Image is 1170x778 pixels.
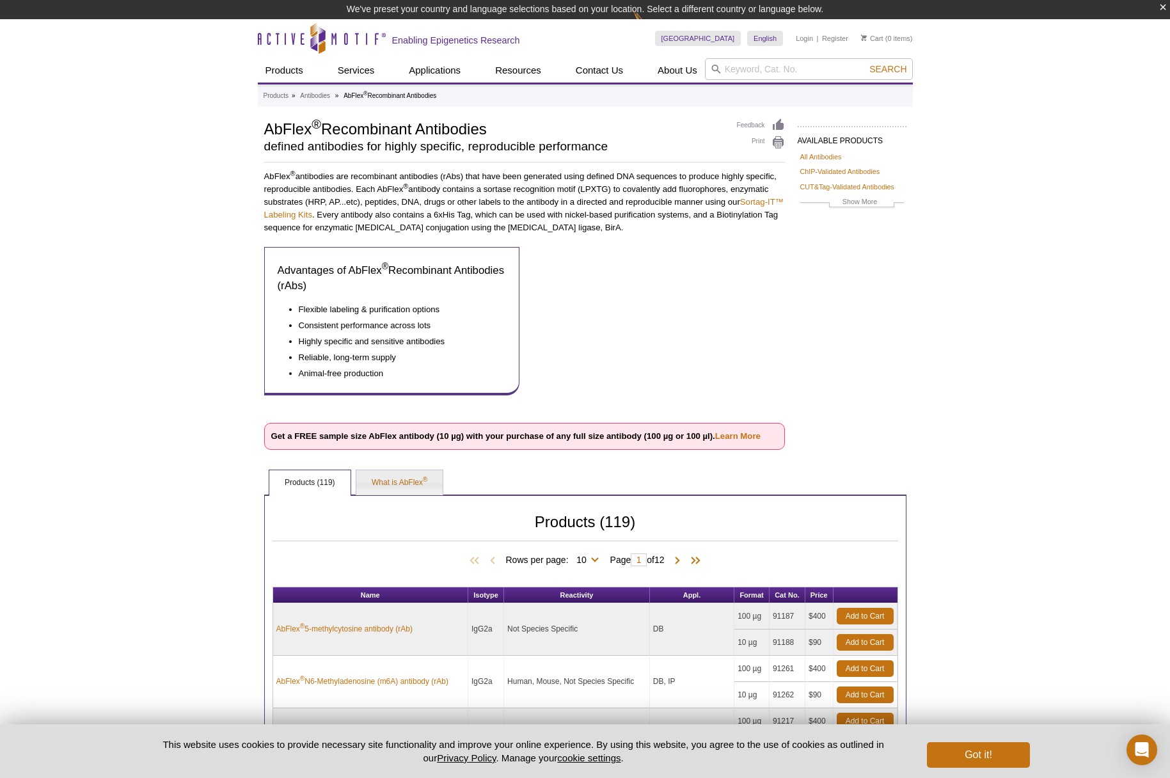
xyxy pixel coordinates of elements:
[800,181,894,193] a: CUT&Tag-Validated Antibodies
[604,553,671,566] span: Page of
[837,713,894,729] a: Add to Cart
[276,676,449,687] a: AbFlex®N6-Methyladenosine (m6A) antibody (rAb)
[715,431,761,441] a: Learn More
[299,332,494,348] li: Highly specific and sensitive antibodies
[568,58,631,83] a: Contact Us
[330,58,383,83] a: Services
[264,170,785,234] p: AbFlex antibodies are recombinant antibodies (rAbs) that have been generated using defined DNA se...
[734,682,770,708] td: 10 µg
[292,92,296,99] li: »
[269,470,351,496] a: Products (119)
[805,587,834,603] th: Price
[671,555,684,568] span: Next Page
[837,660,894,677] a: Add to Cart
[861,35,867,41] img: Your Cart
[805,656,834,682] td: $400
[805,630,834,656] td: $90
[278,263,507,294] h3: Advantages of AbFlex Recombinant Antibodies (rAbs)
[800,166,880,177] a: ChIP-Validated Antibodies
[273,516,898,541] h2: Products (119)
[734,656,770,682] td: 100 µg
[655,31,741,46] a: [GEOGRAPHIC_DATA]
[654,555,665,565] span: 12
[1127,734,1157,765] div: Open Intercom Messenger
[650,656,734,708] td: DB, IP
[504,708,650,761] td: Human
[734,708,770,734] td: 100 µg
[403,182,408,190] sup: ®
[837,687,894,703] a: Add to Cart
[734,630,770,656] td: 10 µg
[344,92,436,99] li: AbFlex Recombinant Antibodies
[770,682,805,708] td: 91262
[299,348,494,364] li: Reliable, long-term supply
[363,90,367,97] sup: ®
[650,587,734,603] th: Appl.
[273,587,469,603] th: Name
[633,10,667,40] img: Change Here
[705,58,913,80] input: Keyword, Cat. No.
[300,675,304,682] sup: ®
[299,303,494,316] li: Flexible labeling & purification options
[770,630,805,656] td: 91188
[290,170,296,177] sup: ®
[800,151,842,163] a: All Antibodies
[805,603,834,630] td: $400
[264,141,724,152] h2: defined antibodies for highly specific, reproducible performance
[423,476,427,483] sup: ®
[770,587,805,603] th: Cat No.
[468,708,504,761] td: IgG2a
[504,587,650,603] th: Reactivity
[770,603,805,630] td: 91187
[869,64,906,74] span: Search
[300,623,304,630] sup: ®
[734,587,770,603] th: Format
[335,92,339,99] li: »
[684,555,703,568] span: Last Page
[927,742,1029,768] button: Got it!
[805,708,834,734] td: $400
[650,603,734,656] td: DB
[861,34,883,43] a: Cart
[817,31,819,46] li: |
[504,603,650,656] td: Not Species Specific
[300,90,330,102] a: Antibodies
[557,752,621,763] button: cookie settings
[141,738,906,765] p: This website uses cookies to provide necessary site functionality and improve your online experie...
[747,31,783,46] a: English
[861,31,913,46] li: (0 items)
[770,708,805,734] td: 91217
[737,118,785,132] a: Feedback
[299,364,494,380] li: Animal-free production
[805,682,834,708] td: $90
[468,603,504,656] td: IgG2a
[837,608,894,624] a: Add to Cart
[504,656,650,708] td: Human, Mouse, Not Species Specific
[822,34,848,43] a: Register
[467,555,486,568] span: First Page
[356,470,443,496] a: What is AbFlex®
[837,634,894,651] a: Add to Cart
[866,63,910,75] button: Search
[382,262,388,272] sup: ®
[505,553,603,566] span: Rows per page:
[800,196,904,210] a: Show More
[737,136,785,150] a: Print
[650,708,734,761] td: IP
[734,603,770,630] td: 100 µg
[299,316,494,332] li: Consistent performance across lots
[770,656,805,682] td: 91261
[437,752,496,763] a: Privacy Policy
[271,431,761,441] strong: Get a FREE sample size AbFlex antibody (10 µg) with your purchase of any full size antibody (100 ...
[392,35,520,46] h2: Enabling Epigenetics Research
[486,555,499,568] span: Previous Page
[796,34,813,43] a: Login
[312,117,321,131] sup: ®
[401,58,468,83] a: Applications
[264,118,724,138] h1: AbFlex Recombinant Antibodies
[650,58,705,83] a: About Us
[258,58,311,83] a: Products
[264,90,289,102] a: Products
[468,587,504,603] th: Isotype
[468,656,504,708] td: IgG2a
